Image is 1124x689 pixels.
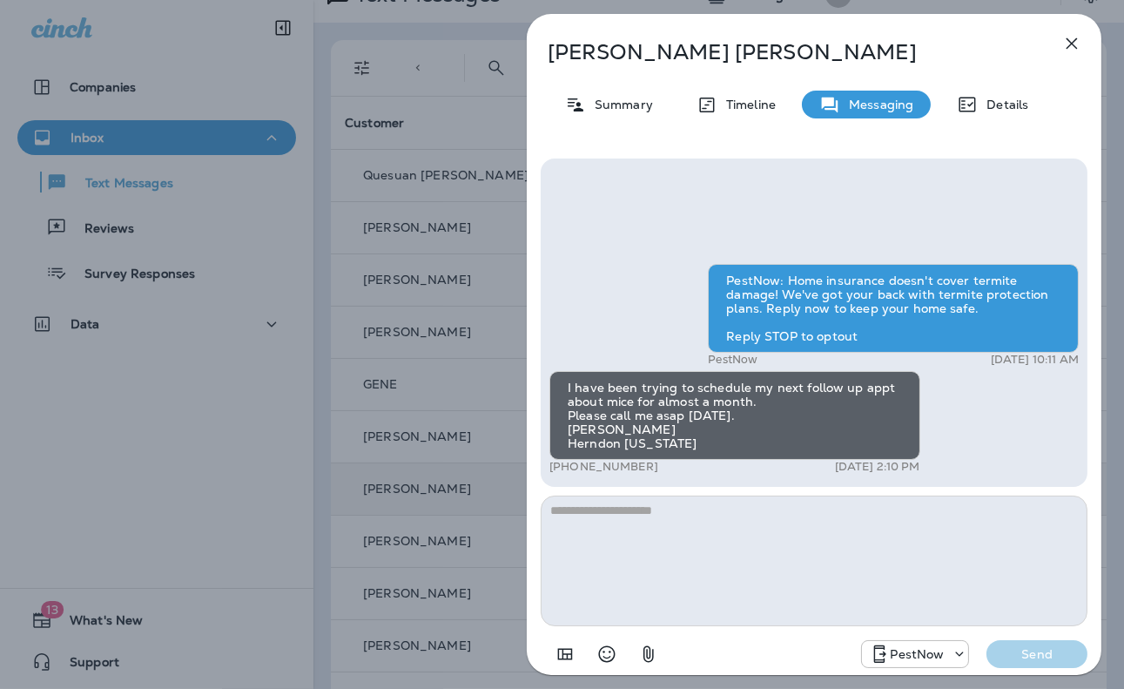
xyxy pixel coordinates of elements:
p: PestNow [890,647,944,661]
p: Timeline [717,98,776,111]
p: [PERSON_NAME] [PERSON_NAME] [548,40,1023,64]
p: [PHONE_NUMBER] [549,460,658,474]
div: I have been trying to schedule my next follow up appt about mice for almost a month. Please call ... [549,371,920,460]
p: Details [978,98,1028,111]
p: Messaging [840,98,913,111]
p: PestNow [708,353,757,367]
div: +1 (703) 691-5149 [862,644,968,665]
p: Summary [586,98,653,111]
p: [DATE] 10:11 AM [991,353,1079,367]
p: [DATE] 2:10 PM [835,460,920,474]
div: PestNow: Home insurance doesn't cover termite damage! We've got your back with termite protection... [708,264,1079,353]
button: Add in a premade template [548,637,582,672]
button: Select an emoji [589,637,624,672]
